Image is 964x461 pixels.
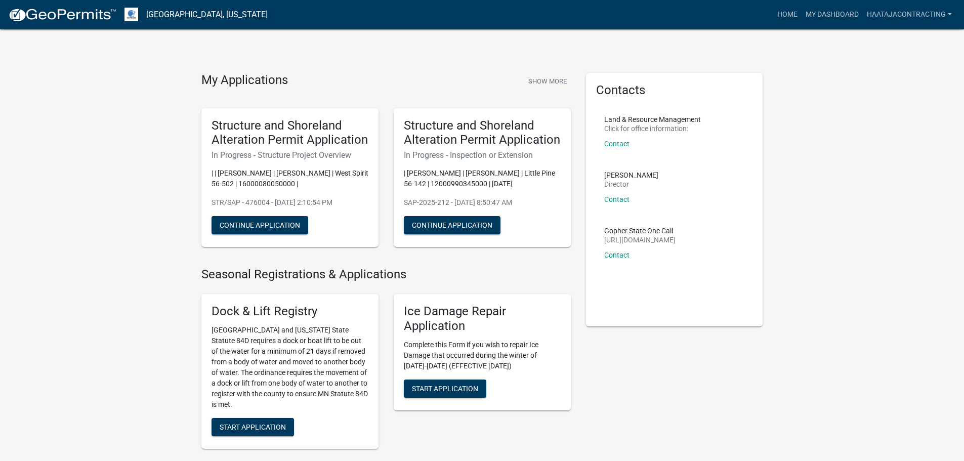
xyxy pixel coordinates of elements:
p: | | [PERSON_NAME] | [PERSON_NAME] | West Spirit 56-502 | 16000080050000 | [212,168,368,189]
p: Land & Resource Management [604,116,701,123]
button: Start Application [212,418,294,436]
p: Director [604,181,658,188]
p: Gopher State One Call [604,227,676,234]
button: Start Application [404,380,486,398]
h5: Contacts [596,83,753,98]
h4: Seasonal Registrations & Applications [201,267,571,282]
h5: Structure and Shoreland Alteration Permit Application [212,118,368,148]
h5: Ice Damage Repair Application [404,304,561,333]
h5: Dock & Lift Registry [212,304,368,319]
h6: In Progress - Inspection or Extension [404,150,561,160]
span: Start Application [220,423,286,431]
span: Start Application [412,384,478,392]
h5: Structure and Shoreland Alteration Permit Application [404,118,561,148]
p: [URL][DOMAIN_NAME] [604,236,676,243]
p: [PERSON_NAME] [604,172,658,179]
a: [GEOGRAPHIC_DATA], [US_STATE] [146,6,268,23]
h6: In Progress - Structure Project Overview [212,150,368,160]
button: Continue Application [404,216,500,234]
img: Otter Tail County, Minnesota [124,8,138,21]
p: [GEOGRAPHIC_DATA] and [US_STATE] State Statute 84D requires a dock or boat lift to be out of the ... [212,325,368,410]
a: My Dashboard [802,5,863,24]
button: Show More [524,73,571,90]
p: Complete this Form if you wish to repair Ice Damage that occurred during the winter of [DATE]-[DA... [404,340,561,371]
p: STR/SAP - 476004 - [DATE] 2:10:54 PM [212,197,368,208]
a: Contact [604,251,630,259]
a: Contact [604,195,630,203]
a: Contact [604,140,630,148]
a: Home [773,5,802,24]
h4: My Applications [201,73,288,88]
a: haatajacontracting [863,5,956,24]
p: Click for office information: [604,125,701,132]
p: SAP-2025-212 - [DATE] 8:50:47 AM [404,197,561,208]
button: Continue Application [212,216,308,234]
p: | [PERSON_NAME] | [PERSON_NAME] | Little Pine 56-142 | 12000990345000 | [DATE] [404,168,561,189]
